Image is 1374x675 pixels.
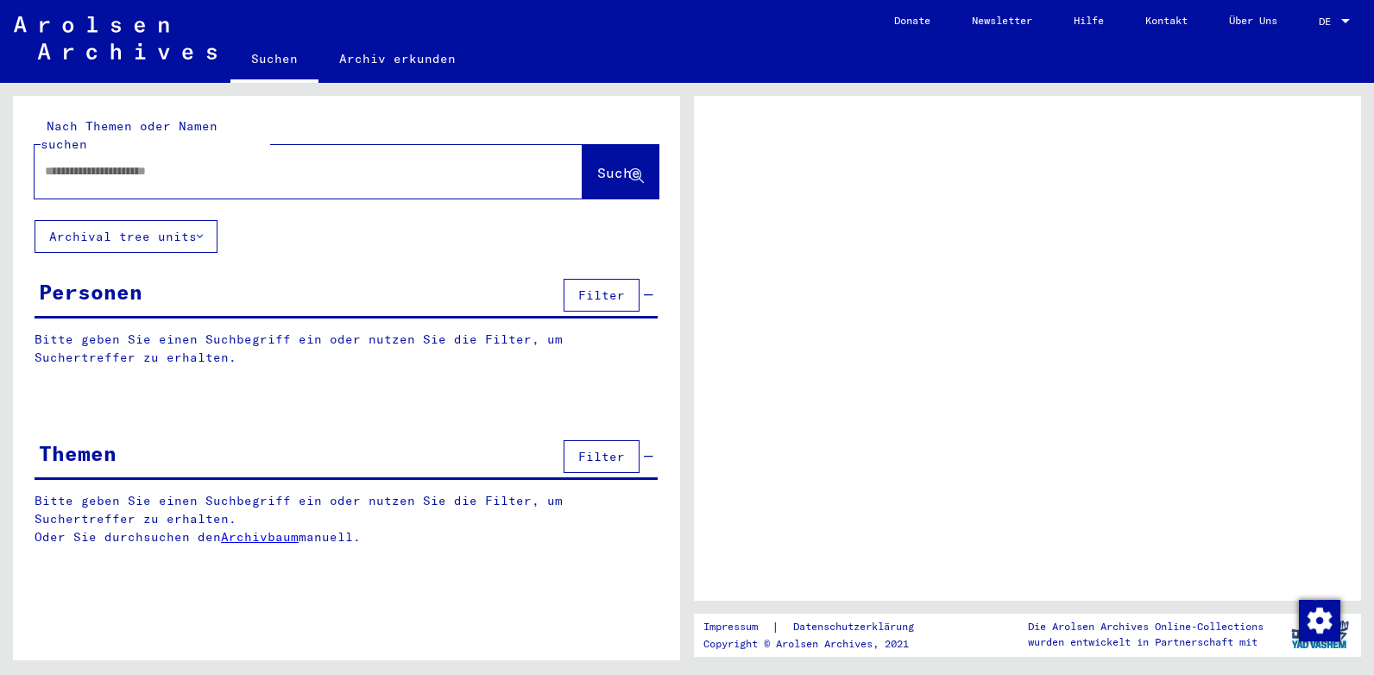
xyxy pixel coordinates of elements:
[583,145,659,199] button: Suche
[578,287,625,303] span: Filter
[779,618,935,636] a: Datenschutzerklärung
[1028,634,1264,650] p: wurden entwickelt in Partnerschaft mit
[39,276,142,307] div: Personen
[564,440,640,473] button: Filter
[1319,16,1338,28] span: DE
[35,220,217,253] button: Archival tree units
[318,38,476,79] a: Archiv erkunden
[1288,613,1352,656] img: yv_logo.png
[14,16,217,60] img: Arolsen_neg.svg
[703,636,935,652] p: Copyright © Arolsen Archives, 2021
[564,279,640,312] button: Filter
[703,618,935,636] div: |
[41,118,217,152] mat-label: Nach Themen oder Namen suchen
[1298,599,1339,640] div: Zustimmung ändern
[39,438,117,469] div: Themen
[230,38,318,83] a: Suchen
[35,331,658,367] p: Bitte geben Sie einen Suchbegriff ein oder nutzen Sie die Filter, um Suchertreffer zu erhalten.
[597,164,640,181] span: Suche
[35,492,659,546] p: Bitte geben Sie einen Suchbegriff ein oder nutzen Sie die Filter, um Suchertreffer zu erhalten. O...
[578,449,625,464] span: Filter
[221,529,299,545] a: Archivbaum
[1028,619,1264,634] p: Die Arolsen Archives Online-Collections
[703,618,772,636] a: Impressum
[1299,600,1340,641] img: Zustimmung ändern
